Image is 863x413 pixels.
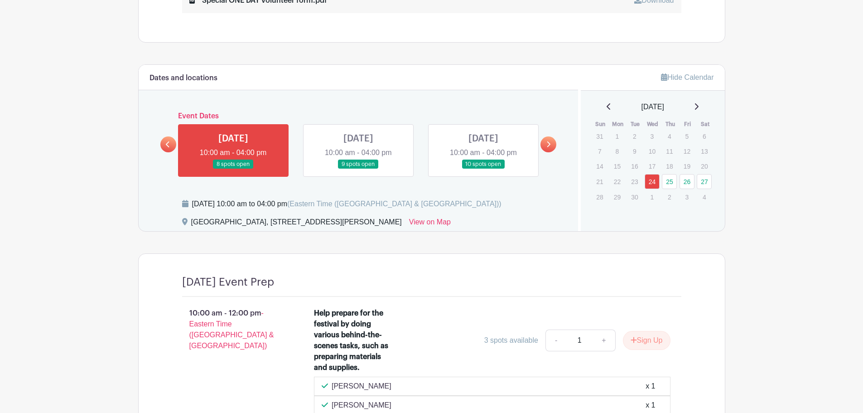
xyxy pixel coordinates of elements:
[545,330,566,351] a: -
[610,144,625,158] p: 8
[662,190,677,204] p: 2
[592,144,607,158] p: 7
[610,159,625,173] p: 15
[679,120,697,129] th: Fri
[696,120,714,129] th: Sat
[680,144,694,158] p: 12
[680,174,694,189] a: 26
[662,144,677,158] p: 11
[645,144,660,158] p: 10
[662,174,677,189] a: 25
[168,304,300,355] p: 10:00 am - 12:00 pm
[644,120,662,129] th: Wed
[592,120,609,129] th: Sun
[332,400,391,411] p: [PERSON_NAME]
[182,276,274,289] h4: [DATE] Event Prep
[697,144,712,158] p: 13
[645,174,660,189] a: 24
[627,159,642,173] p: 16
[661,73,714,81] a: Hide Calendar
[610,129,625,143] p: 1
[623,331,670,350] button: Sign Up
[149,74,217,83] h6: Dates and locations
[645,129,660,143] p: 3
[680,159,694,173] p: 19
[610,175,625,189] p: 22
[592,190,607,204] p: 28
[646,400,655,411] div: x 1
[610,190,625,204] p: 29
[641,102,664,112] span: [DATE]
[191,217,402,231] div: [GEOGRAPHIC_DATA], [STREET_ADDRESS][PERSON_NAME]
[176,112,541,121] h6: Event Dates
[593,330,615,351] a: +
[662,159,677,173] p: 18
[646,381,655,392] div: x 1
[662,129,677,143] p: 4
[192,199,501,209] div: [DATE] 10:00 am to 04:00 pm
[627,129,642,143] p: 2
[680,190,694,204] p: 3
[189,309,274,350] span: - Eastern Time ([GEOGRAPHIC_DATA] & [GEOGRAPHIC_DATA])
[592,175,607,189] p: 21
[697,129,712,143] p: 6
[627,175,642,189] p: 23
[627,190,642,204] p: 30
[484,335,538,346] div: 3 spots available
[609,120,627,129] th: Mon
[409,217,451,231] a: View on Map
[697,190,712,204] p: 4
[697,159,712,173] p: 20
[661,120,679,129] th: Thu
[645,159,660,173] p: 17
[627,120,644,129] th: Tue
[314,308,392,373] div: Help prepare for the festival by doing various behind-the-scenes tasks, such as preparing materia...
[287,200,501,208] span: (Eastern Time ([GEOGRAPHIC_DATA] & [GEOGRAPHIC_DATA]))
[592,129,607,143] p: 31
[592,159,607,173] p: 14
[627,144,642,158] p: 9
[645,190,660,204] p: 1
[680,129,694,143] p: 5
[697,174,712,189] a: 27
[332,381,391,392] p: [PERSON_NAME]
